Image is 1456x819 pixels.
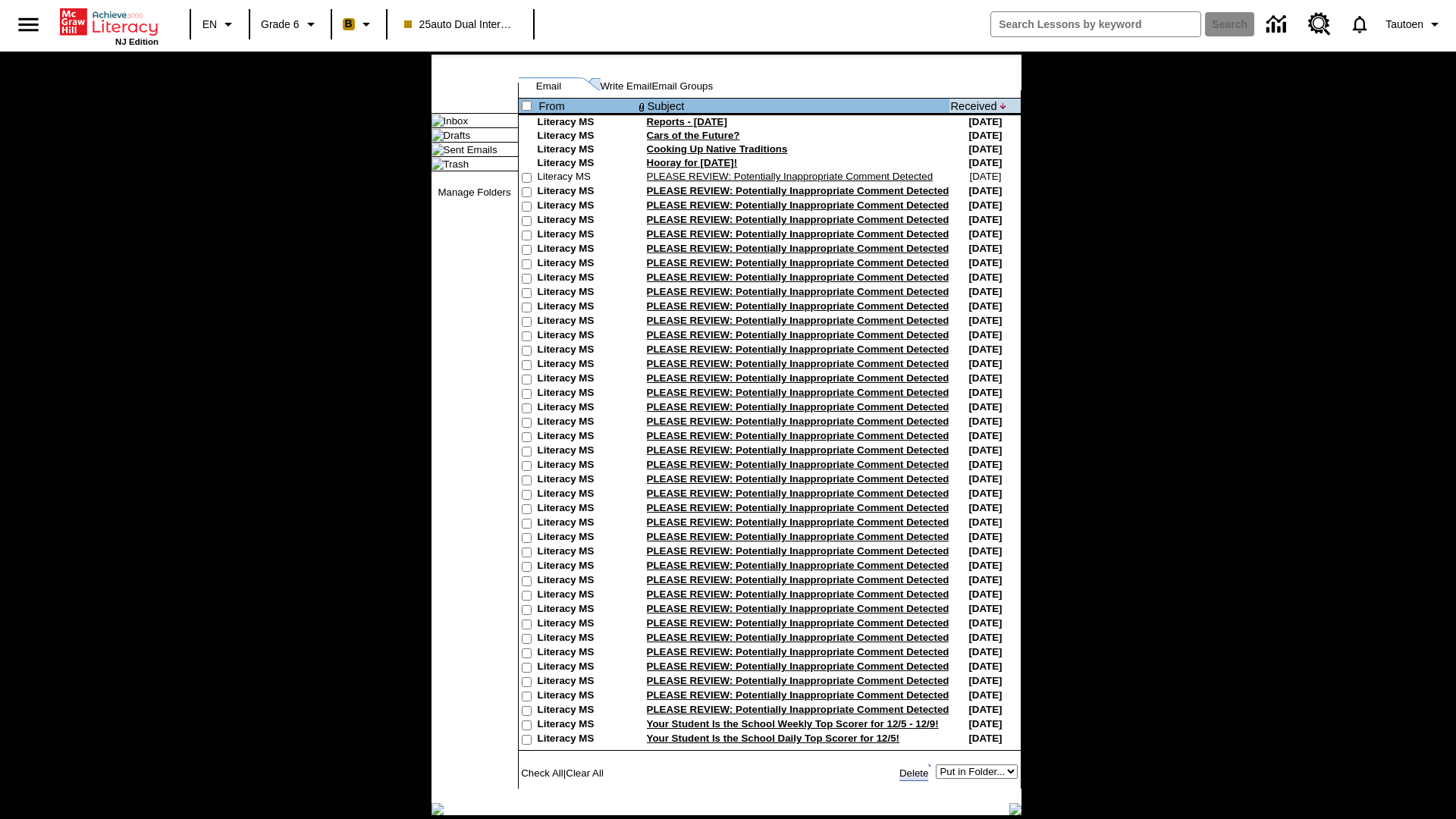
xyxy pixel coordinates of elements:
[538,574,636,588] td: Literacy MS
[538,459,636,473] td: Literacy MS
[968,444,1002,456] nobr: [DATE]
[647,560,949,571] a: PLEASE REVIEW: Potentially Inappropriate Comment Detected
[538,358,636,372] td: Literacy MS
[968,502,1002,513] nobr: [DATE]
[538,531,636,545] td: Literacy MS
[538,199,636,214] td: Literacy MS
[647,243,949,254] a: PLEASE REVIEW: Potentially Inappropriate Comment Detected
[968,646,1002,657] nobr: [DATE]
[968,344,1002,355] nobr: [DATE]
[969,171,1001,182] nobr: [DATE]
[647,516,949,528] a: PLEASE REVIEW: Potentially Inappropriate Comment Detected
[968,675,1002,686] nobr: [DATE]
[968,704,1002,715] nobr: [DATE]
[6,2,51,47] button: Open side menu
[1299,4,1340,45] a: Resource Center, Will open in new tab
[647,271,949,283] a: PLEASE REVIEW: Potentially Inappropriate Comment Detected
[647,315,949,326] a: PLEASE REVIEW: Potentially Inappropriate Comment Detected
[255,11,326,38] button: Grade: Grade 6, Select a grade
[968,143,1002,155] nobr: [DATE]
[647,358,949,369] a: PLEASE REVIEW: Potentially Inappropriate Comment Detected
[648,100,685,112] a: Subject
[202,17,217,33] span: EN
[647,329,949,340] a: PLEASE REVIEW: Potentially Inappropriate Comment Detected
[968,574,1002,585] nobr: [DATE]
[968,358,1002,369] nobr: [DATE]
[968,733,1002,744] nobr: [DATE]
[968,473,1002,485] nobr: [DATE]
[968,416,1002,427] nobr: [DATE]
[647,459,949,470] a: PLEASE REVIEW: Potentially Inappropriate Comment Detected
[899,767,929,779] a: Delete
[968,617,1002,629] nobr: [DATE]
[538,257,636,271] td: Literacy MS
[647,588,949,600] a: PLEASE REVIEW: Potentially Inappropriate Comment Detected
[538,488,636,502] td: Literacy MS
[647,143,788,155] a: Cooking Up Native Traditions
[444,115,469,127] a: Inbox
[519,764,663,781] td: |
[968,430,1002,441] nobr: [DATE]
[647,157,738,168] a: Hooray for [DATE]!
[647,185,949,196] a: PLEASE REVIEW: Potentially Inappropriate Comment Detected
[968,488,1002,499] nobr: [DATE]
[968,300,1002,312] nobr: [DATE]
[538,689,636,704] td: Literacy MS
[968,387,1002,398] nobr: [DATE]
[536,80,561,92] a: Email
[261,17,300,33] span: Grade 6
[444,144,497,155] a: Sent Emails
[647,531,949,542] a: PLEASE REVIEW: Potentially Inappropriate Comment Detected
[968,588,1002,600] nobr: [DATE]
[950,100,996,112] a: Received
[647,718,939,730] a: Your Student Is the School Weekly Top Scorer for 12/5 - 12/9!
[345,14,353,33] span: B
[538,416,636,430] td: Literacy MS
[1385,17,1423,33] span: Tautoen
[538,704,636,718] td: Literacy MS
[538,286,636,300] td: Literacy MS
[538,473,636,488] td: Literacy MS
[647,444,949,456] a: PLEASE REVIEW: Potentially Inappropriate Comment Detected
[337,11,381,38] button: Boost Class color is peach. Change class color
[647,228,949,240] a: PLEASE REVIEW: Potentially Inappropriate Comment Detected
[538,171,636,185] td: Literacy MS
[601,80,652,92] a: Write Email
[968,718,1002,730] nobr: [DATE]
[538,516,636,531] td: Literacy MS
[538,675,636,689] td: Literacy MS
[637,99,646,113] img: attach file
[431,143,444,155] img: folder_icon.gif
[538,214,636,228] td: Literacy MS
[60,5,158,46] div: Home
[968,329,1002,340] nobr: [DATE]
[647,502,949,513] a: PLEASE REVIEW: Potentially Inappropriate Comment Detected
[647,689,949,701] a: PLEASE REVIEW: Potentially Inappropriate Comment Detected
[968,243,1002,254] nobr: [DATE]
[968,157,1002,168] nobr: [DATE]
[431,129,444,141] img: folder_icon.gif
[968,116,1002,127] nobr: [DATE]
[647,116,727,127] a: Reports - [DATE]
[1009,803,1021,815] img: table_footer_right.gif
[538,617,636,632] td: Literacy MS
[115,37,158,46] span: NJ Edition
[539,100,565,112] a: From
[1000,103,1007,109] img: arrow_down.gif
[538,116,636,130] td: Literacy MS
[196,11,244,38] button: Language: EN, Select a language
[444,158,469,170] a: Trash
[968,632,1002,643] nobr: [DATE]
[538,271,636,286] td: Literacy MS
[968,257,1002,268] nobr: [DATE]
[647,372,949,384] a: PLEASE REVIEW: Potentially Inappropriate Comment Detected
[968,545,1002,557] nobr: [DATE]
[538,661,636,675] td: Literacy MS
[647,661,949,672] a: PLEASE REVIEW: Potentially Inappropriate Comment Detected
[968,199,1002,211] nobr: [DATE]
[647,416,949,427] a: PLEASE REVIEW: Potentially Inappropriate Comment Detected
[968,214,1002,225] nobr: [DATE]
[647,704,949,715] a: PLEASE REVIEW: Potentially Inappropriate Comment Detected
[647,646,949,657] a: PLEASE REVIEW: Potentially Inappropriate Comment Detected
[647,488,949,499] a: PLEASE REVIEW: Potentially Inappropriate Comment Detected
